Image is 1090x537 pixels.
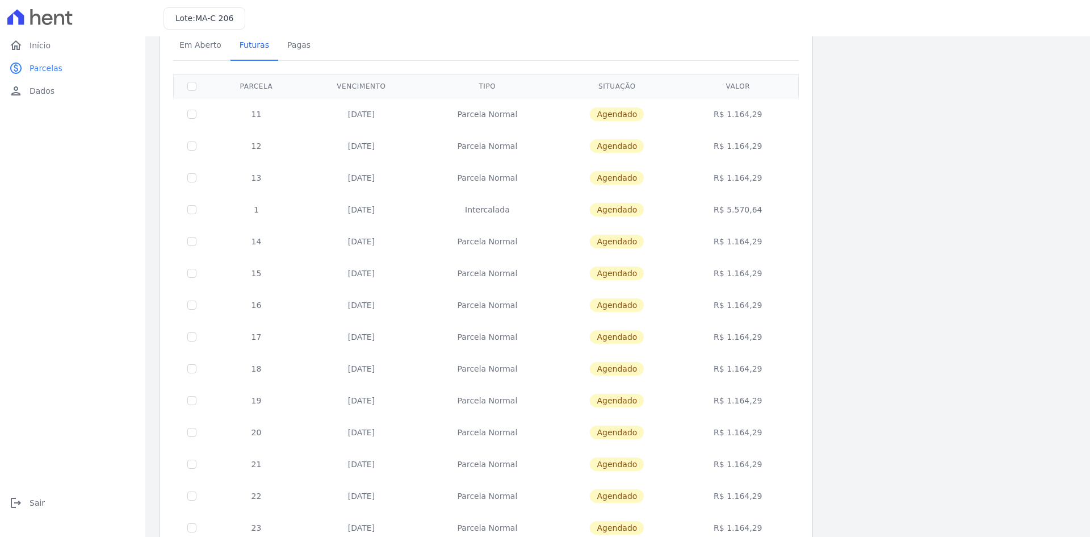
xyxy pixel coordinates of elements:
[420,130,555,162] td: Parcela Normal
[9,496,23,510] i: logout
[5,34,141,57] a: homeInício
[420,417,555,448] td: Parcela Normal
[30,497,45,509] span: Sair
[303,417,420,448] td: [DATE]
[590,521,644,535] span: Agendado
[30,40,51,51] span: Início
[590,394,644,407] span: Agendado
[420,162,555,194] td: Parcela Normal
[590,457,644,471] span: Agendado
[590,489,644,503] span: Agendado
[30,85,54,97] span: Dados
[210,417,303,448] td: 20
[303,194,420,226] td: [DATE]
[210,257,303,289] td: 15
[210,353,303,385] td: 18
[680,480,796,512] td: R$ 1.164,29
[9,39,23,52] i: home
[210,226,303,257] td: 14
[303,353,420,385] td: [DATE]
[680,448,796,480] td: R$ 1.164,29
[590,267,644,280] span: Agendado
[590,171,644,185] span: Agendado
[173,34,228,56] span: Em Aberto
[590,362,644,376] span: Agendado
[420,194,555,226] td: Intercalada
[420,448,555,480] td: Parcela Normal
[210,194,303,226] td: 1
[420,98,555,130] td: Parcela Normal
[590,107,644,121] span: Agendado
[303,98,420,130] td: [DATE]
[303,257,420,289] td: [DATE]
[210,289,303,321] td: 16
[303,480,420,512] td: [DATE]
[210,162,303,194] td: 13
[303,74,420,98] th: Vencimento
[590,330,644,344] span: Agendado
[420,385,555,417] td: Parcela Normal
[5,57,141,80] a: paidParcelas
[30,63,62,74] span: Parcelas
[590,139,644,153] span: Agendado
[210,98,303,130] td: 11
[210,385,303,417] td: 19
[420,257,555,289] td: Parcela Normal
[303,321,420,353] td: [DATE]
[195,14,233,23] span: MA-C 206
[680,74,796,98] th: Valor
[590,235,644,248] span: Agendado
[210,74,303,98] th: Parcela
[210,480,303,512] td: 22
[175,13,233,24] h3: Lote:
[280,34,317,56] span: Pagas
[555,74,680,98] th: Situação
[9,84,23,98] i: person
[680,385,796,417] td: R$ 1.164,29
[420,480,555,512] td: Parcela Normal
[420,321,555,353] td: Parcela Normal
[680,257,796,289] td: R$ 1.164,29
[680,162,796,194] td: R$ 1.164,29
[680,321,796,353] td: R$ 1.164,29
[420,226,555,257] td: Parcela Normal
[230,31,278,61] a: Futuras
[303,130,420,162] td: [DATE]
[210,448,303,480] td: 21
[303,385,420,417] td: [DATE]
[278,31,320,61] a: Pagas
[303,289,420,321] td: [DATE]
[233,34,276,56] span: Futuras
[420,353,555,385] td: Parcela Normal
[590,426,644,439] span: Agendado
[680,289,796,321] td: R$ 1.164,29
[590,298,644,312] span: Agendado
[680,194,796,226] td: R$ 5.570,64
[680,130,796,162] td: R$ 1.164,29
[680,417,796,448] td: R$ 1.164,29
[210,130,303,162] td: 12
[420,74,555,98] th: Tipo
[210,321,303,353] td: 17
[303,226,420,257] td: [DATE]
[680,98,796,130] td: R$ 1.164,29
[303,162,420,194] td: [DATE]
[680,353,796,385] td: R$ 1.164,29
[170,31,230,61] a: Em Aberto
[9,61,23,75] i: paid
[590,203,644,217] span: Agendado
[5,80,141,102] a: personDados
[680,226,796,257] td: R$ 1.164,29
[5,492,141,514] a: logoutSair
[420,289,555,321] td: Parcela Normal
[303,448,420,480] td: [DATE]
